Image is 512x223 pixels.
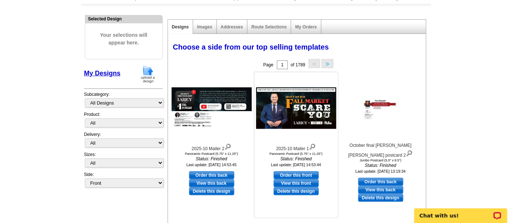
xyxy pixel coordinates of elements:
a: My Designs [84,70,121,77]
button: > [322,59,333,68]
iframe: LiveChat chat widget [410,200,512,223]
a: View this back [189,179,234,187]
div: Subcategory: [84,91,163,111]
a: Images [197,24,212,30]
small: Last update: [DATE] 14:53:44 [271,163,321,167]
span: Page [263,62,273,67]
div: 2025-10 Mailer 2 [172,142,252,152]
a: use this design [274,171,319,179]
div: Side: [84,171,163,188]
a: My Orders [295,24,317,30]
div: Jumbo Postcard (5.5" x 8.5") [341,159,421,162]
div: Selected Design [85,15,163,22]
div: Delivery: [84,131,163,151]
div: October final [PERSON_NAME] [PERSON_NAME] postcard 2 [341,142,421,159]
a: Addresses [221,24,243,30]
a: View this back [358,186,403,194]
i: Status: Finished [172,156,252,162]
img: view design details [224,142,231,150]
span: Choose a side from our top selling templates [173,43,329,51]
div: Product: [84,111,163,131]
img: view design details [309,142,316,150]
i: Status: Finished [256,156,336,162]
a: Delete this design [358,194,403,202]
a: Designs [172,24,189,30]
div: 2025-10 Mailer 1 [256,142,336,152]
button: < [309,59,320,68]
a: Route Selections [251,24,287,30]
i: Status: Finished [341,162,421,169]
a: Delete this design [274,187,319,195]
a: View this front [274,179,319,187]
img: upload-design [138,65,157,83]
span: Your selections will appear here. [91,24,157,54]
img: view design details [406,149,413,157]
span: of 1789 [291,62,305,67]
a: use this design [189,171,234,179]
img: 2025-10 Mailer 1 [256,87,336,129]
div: Panoramic Postcard (5.75" x 11.25") [172,152,252,156]
img: 2025-10 Mailer 2 [172,87,252,129]
img: October final RJ Meyerhoffer Tom Alexander postcard 2 [363,97,399,120]
a: use this design [358,178,403,186]
small: Last update: [DATE] 14:53:45 [187,163,237,167]
a: Delete this design [189,187,234,195]
small: Last update: [DATE] 13:19:34 [356,169,406,173]
div: Sizes: [84,151,163,171]
div: Panoramic Postcard (5.75" x 11.25") [256,152,336,156]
